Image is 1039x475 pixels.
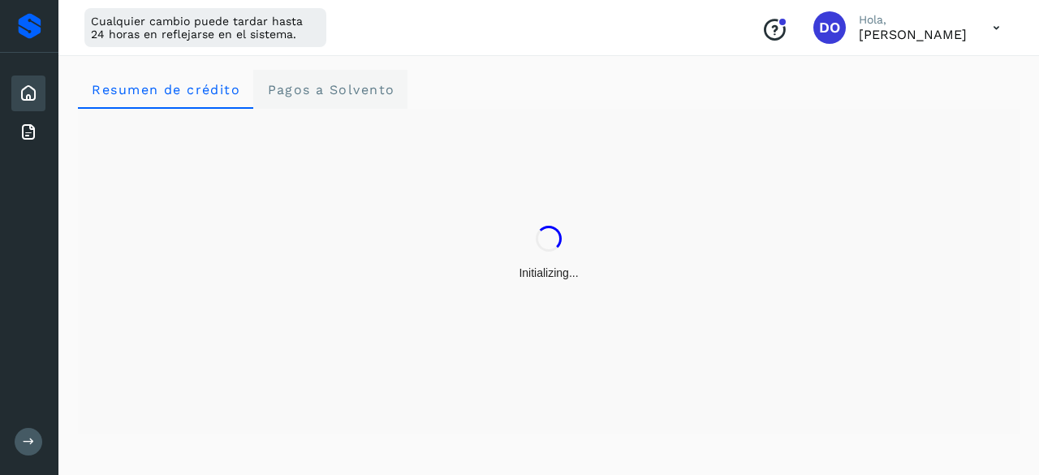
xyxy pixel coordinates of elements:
[859,27,967,42] p: Diego Ortiz
[266,82,394,97] span: Pagos a Solvento
[859,13,967,27] p: Hola,
[11,76,45,111] div: Inicio
[11,114,45,150] div: Facturas
[84,8,326,47] div: Cualquier cambio puede tardar hasta 24 horas en reflejarse en el sistema.
[91,82,240,97] span: Resumen de crédito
